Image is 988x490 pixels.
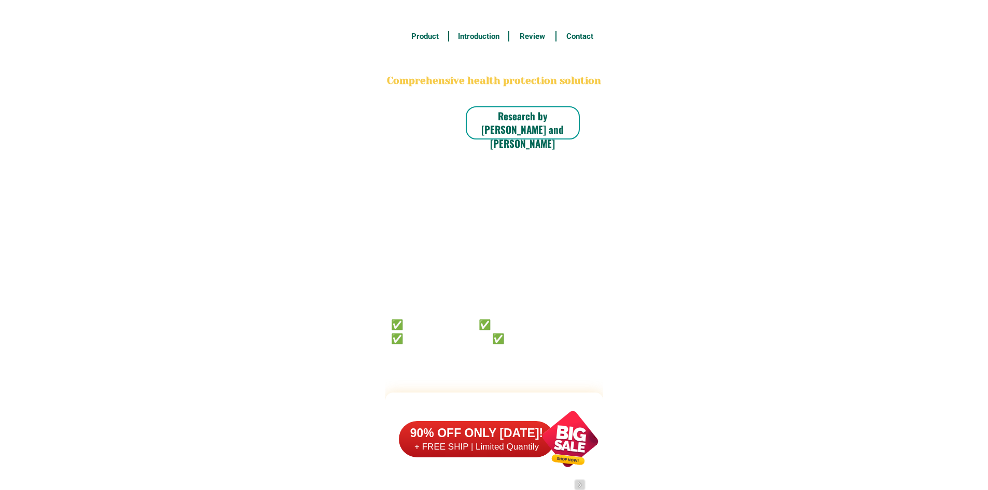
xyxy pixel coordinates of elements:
[391,317,568,344] h6: ✅ 𝙰𝚗𝚝𝚒 𝙲𝚊𝚗𝚌𝚎𝚛 ✅ 𝙰𝚗𝚝𝚒 𝚂𝚝𝚛𝚘𝚔𝚎 ✅ 𝙰𝚗𝚝𝚒 𝙳𝚒𝚊𝚋𝚎𝚝𝚒𝚌 ✅ 𝙳𝚒𝚊𝚋𝚎𝚝𝚎𝚜
[515,31,550,43] h6: Review
[407,31,442,43] h6: Product
[466,109,580,150] h6: Research by [PERSON_NAME] and [PERSON_NAME]
[575,480,585,490] img: navigation
[385,401,603,428] h2: FAKE VS ORIGINAL
[385,50,603,74] h2: BONA VITA COFFEE
[385,74,603,89] h2: Comprehensive health protection solution
[454,31,503,43] h6: Introduction
[399,426,554,441] h6: 90% OFF ONLY [DATE]!
[399,441,554,453] h6: + FREE SHIP | Limited Quantily
[385,6,603,21] h3: FREE SHIPPING NATIONWIDE
[562,31,597,43] h6: Contact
